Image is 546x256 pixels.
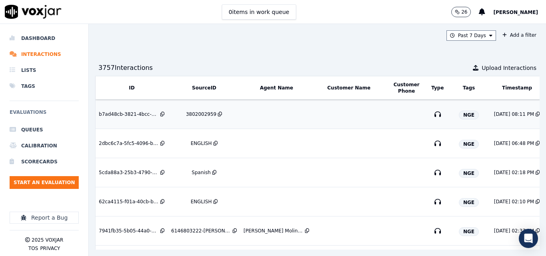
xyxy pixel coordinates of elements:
span: NGE [459,198,479,207]
button: Customer Phone [388,81,424,94]
div: 7941fb35-5b05-44a0-9205-6b5ce3da44f0 [99,228,159,234]
button: Customer Name [327,85,371,91]
div: Open Intercom Messenger [519,229,538,248]
div: 6146803222-[PERSON_NAME] 2 all.mp3 [171,228,231,234]
div: 3757 Interaction s [98,63,153,73]
button: ID [129,85,135,91]
button: Tags [463,85,475,91]
div: [DATE] 02:37 PM [494,228,534,234]
button: Type [431,85,444,91]
a: Interactions [10,46,79,62]
a: Queues [10,122,79,138]
button: Report a Bug [10,212,79,224]
div: 5cda88a3-25b3-4790-aa2d-92929e2a90d9 [99,169,159,176]
div: 2dbc6c7a-5fc5-4096-b416-92bcd36ae159 [99,140,159,147]
button: Past 7 Days [446,30,496,41]
div: [DATE] 02:10 PM [494,198,534,205]
button: TOS [28,245,38,252]
p: 2025 Voxjar [32,237,63,243]
span: [PERSON_NAME] [493,10,538,15]
div: [PERSON_NAME] Molina_Fuse3103_NGE [243,228,303,234]
p: 26 [461,9,467,15]
button: 26 [451,7,471,17]
button: Upload Interactions [473,64,536,72]
button: 0items in work queue [222,4,296,20]
div: [DATE] 06:48 PM [494,140,534,147]
img: voxjar logo [5,5,62,19]
button: Timestamp [502,85,532,91]
a: Dashboard [10,30,79,46]
div: ENGLISH [191,140,212,147]
span: NGE [459,111,479,119]
span: NGE [459,169,479,178]
button: 26 [451,7,479,17]
h6: Evaluations [10,107,79,122]
button: Privacy [40,245,60,252]
span: Upload Interactions [482,64,536,72]
button: Add a filter [499,30,540,40]
a: Lists [10,62,79,78]
div: b7ad48cb-3821-4bcc-8ab1-87217aa3effa [99,111,159,117]
span: NGE [459,227,479,236]
a: Calibration [10,138,79,154]
a: Scorecards [10,154,79,170]
div: 62ca4115-f01a-40cb-bc76-b94426e5be37 [99,198,159,205]
div: [DATE] 08:11 PM [494,111,534,117]
div: [DATE] 02:18 PM [494,169,534,176]
button: SourceID [192,85,216,91]
div: Spanish [192,169,211,176]
div: 3802002959 [186,111,216,117]
button: Start an Evaluation [10,176,79,189]
span: NGE [459,140,479,149]
button: [PERSON_NAME] [493,7,546,17]
a: Tags [10,78,79,94]
button: Agent Name [260,85,293,91]
div: ENGLISH [191,198,212,205]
